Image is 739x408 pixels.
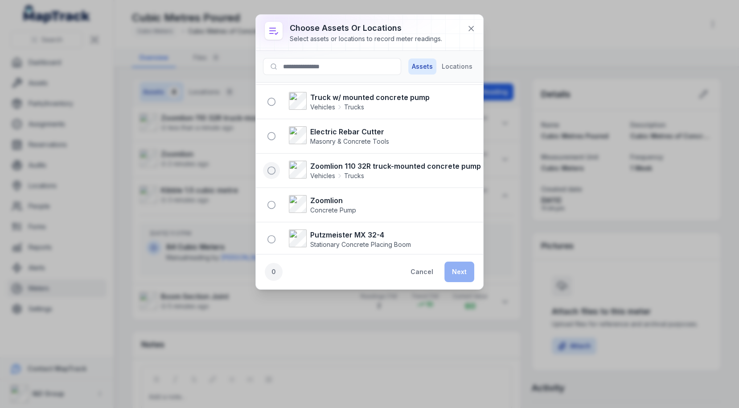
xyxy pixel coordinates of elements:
[310,92,430,103] strong: Truck w/ mounted concrete pump
[310,137,389,145] span: Masonry & Concrete Tools
[310,126,389,137] strong: Electric Rebar Cutter
[344,171,364,180] span: Trucks
[403,262,441,282] button: Cancel
[310,229,411,240] strong: Putzmeister MX 32-4
[310,206,356,214] span: Concrete Pump
[290,22,442,34] h3: Choose assets or locations
[310,103,335,112] span: Vehicles
[265,263,283,281] div: 0
[310,241,411,248] span: Stationary Concrete Placing Boom
[438,58,476,75] button: Locations
[310,171,335,180] span: Vehicles
[310,161,481,171] strong: Zoomlion 110 32R truck-mounted concrete pump
[310,195,356,206] strong: Zoomlion
[408,58,436,75] button: Assets
[344,103,364,112] span: Trucks
[290,34,442,43] div: Select assets or locations to record meter readings.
